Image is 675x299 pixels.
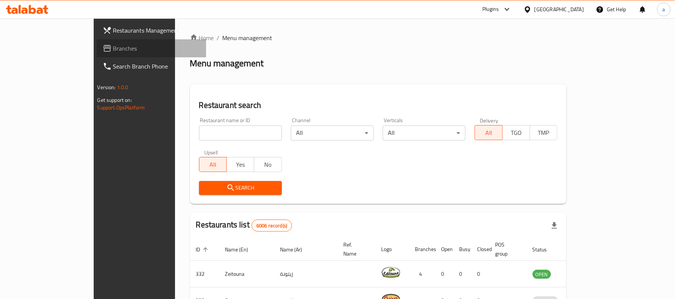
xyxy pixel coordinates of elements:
[199,126,282,141] input: Search for restaurant name or ID..
[376,238,409,261] th: Logo
[205,183,276,193] span: Search
[204,149,218,155] label: Upsell
[251,220,292,232] div: Total records count
[533,270,551,279] span: OPEN
[482,5,499,14] div: Plugins
[113,26,201,35] span: Restaurants Management
[474,125,502,140] button: All
[225,245,258,254] span: Name (En)
[252,222,292,229] span: 6006 record(s)
[409,238,436,261] th: Branches
[453,261,471,287] td: 0
[662,5,665,13] span: a
[190,57,264,69] h2: Menu management
[254,157,281,172] button: No
[502,125,530,140] button: TGO
[409,261,436,287] td: 4
[453,238,471,261] th: Busy
[223,33,272,42] span: Menu management
[436,238,453,261] th: Open
[97,95,132,105] span: Get support on:
[113,44,201,53] span: Branches
[97,103,145,112] a: Support.OpsPlatform
[382,263,400,282] img: Zeitouna
[506,127,527,138] span: TGO
[471,238,489,261] th: Closed
[217,33,220,42] li: /
[97,21,207,39] a: Restaurants Management
[471,261,489,287] td: 0
[533,245,557,254] span: Status
[274,261,338,287] td: زيتونة
[230,159,251,170] span: Yes
[97,39,207,57] a: Branches
[199,181,282,195] button: Search
[219,261,274,287] td: Zeitouna
[199,157,227,172] button: All
[534,5,584,13] div: [GEOGRAPHIC_DATA]
[196,245,210,254] span: ID
[97,82,116,92] span: Version:
[478,127,499,138] span: All
[117,82,129,92] span: 1.0.0
[530,125,557,140] button: TMP
[495,240,518,258] span: POS group
[533,127,554,138] span: TMP
[545,217,563,235] div: Export file
[480,118,498,123] label: Delivery
[291,126,374,141] div: All
[383,126,465,141] div: All
[344,240,367,258] span: Ref. Name
[199,100,558,111] h2: Restaurant search
[436,261,453,287] td: 0
[97,57,207,75] a: Search Branch Phone
[190,33,567,42] nav: breadcrumb
[196,219,292,232] h2: Restaurants list
[113,62,201,71] span: Search Branch Phone
[202,159,224,170] span: All
[280,245,312,254] span: Name (Ar)
[257,159,278,170] span: No
[226,157,254,172] button: Yes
